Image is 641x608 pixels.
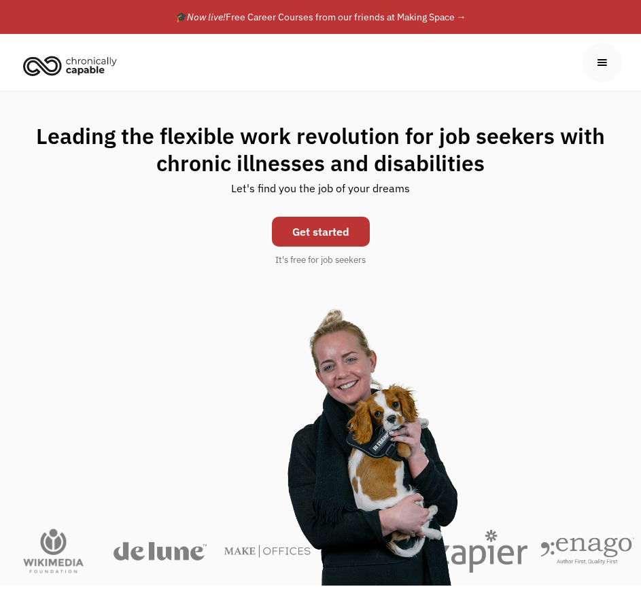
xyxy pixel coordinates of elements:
[14,122,627,177] h1: Leading the flexible work revolution for job seekers with chronic illnesses and disabilities
[583,43,622,82] div: menu
[187,11,226,23] em: Now live!
[19,50,121,80] img: Chronically Capable logo
[272,217,370,247] a: Get started
[231,177,410,210] div: Let's find you the job of your dreams
[175,9,466,25] div: 🎓 Free Career Courses from our friends at Making Space →
[19,50,127,80] a: home
[275,253,366,267] div: It's free for job seekers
